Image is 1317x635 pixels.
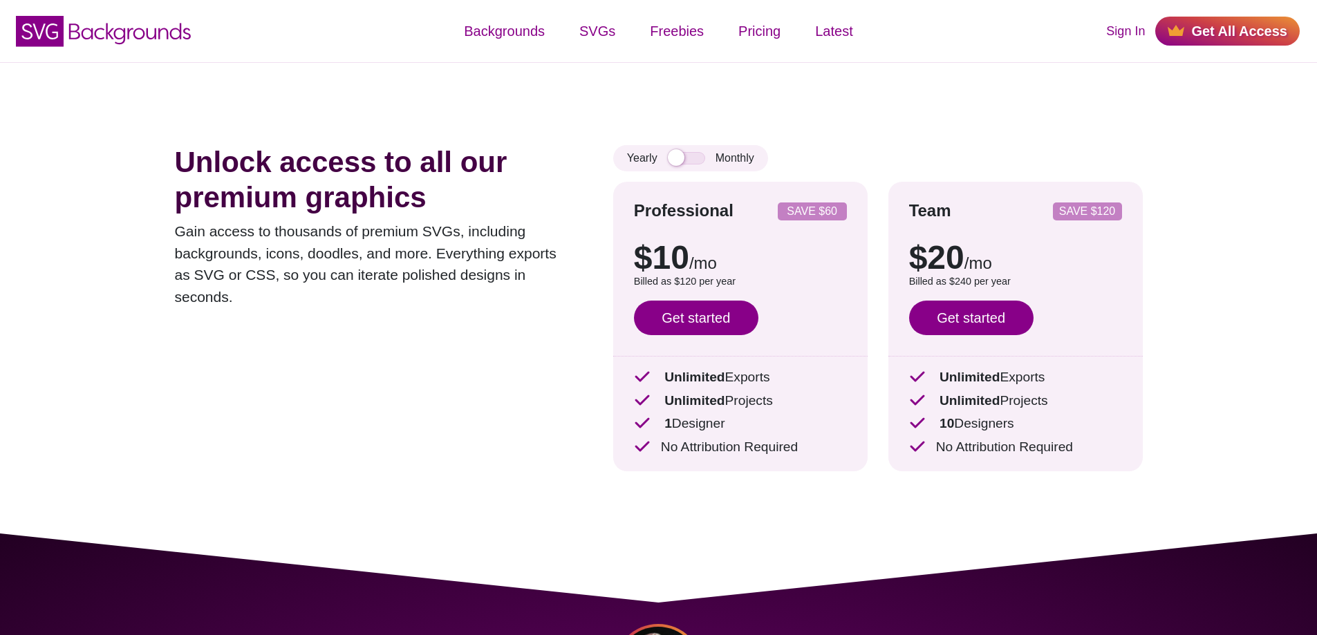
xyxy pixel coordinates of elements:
[447,10,562,52] a: Backgrounds
[634,414,847,434] p: Designer
[940,393,1000,408] strong: Unlimited
[909,437,1122,457] p: No Attribution Required
[613,145,768,171] div: Yearly Monthly
[909,301,1034,335] a: Get started
[634,241,847,274] p: $10
[664,393,725,408] strong: Unlimited
[664,370,725,384] strong: Unlimited
[689,254,717,272] span: /mo
[940,370,1000,384] strong: Unlimited
[909,241,1122,274] p: $20
[909,201,951,220] strong: Team
[634,301,758,335] a: Get started
[1058,206,1117,217] p: SAVE $120
[798,10,870,52] a: Latest
[909,391,1122,411] p: Projects
[1106,22,1145,41] a: Sign In
[634,437,847,457] p: No Attribution Required
[940,416,954,430] strong: 10
[634,391,847,411] p: Projects
[909,274,1122,290] p: Billed as $240 per year
[783,206,841,217] p: SAVE $60
[634,274,847,290] p: Billed as $120 per year
[664,416,672,430] strong: 1
[964,254,992,272] span: /mo
[562,10,633,52] a: SVGs
[634,368,847,388] p: Exports
[721,10,798,52] a: Pricing
[634,201,734,220] strong: Professional
[633,10,721,52] a: Freebies
[1155,17,1300,46] a: Get All Access
[909,368,1122,388] p: Exports
[175,220,572,307] p: Gain access to thousands of premium SVGs, including backgrounds, icons, doodles, and more. Everyt...
[909,414,1122,434] p: Designers
[175,145,572,215] h1: Unlock access to all our premium graphics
